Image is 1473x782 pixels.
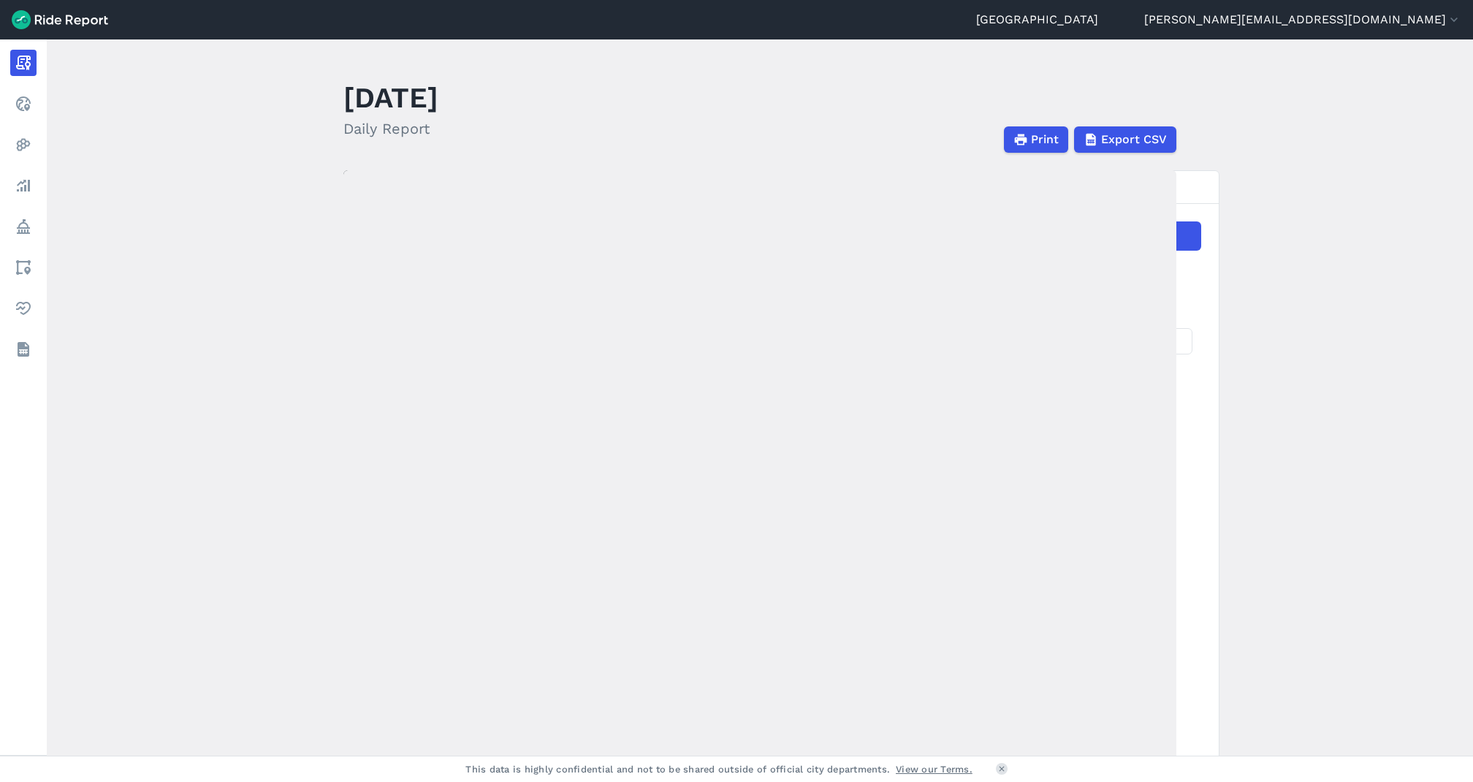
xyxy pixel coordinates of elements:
[10,254,37,281] a: Areas
[10,172,37,199] a: Analyze
[10,213,37,240] a: Policy
[976,11,1098,29] a: [GEOGRAPHIC_DATA]
[10,295,37,322] a: Health
[12,10,108,29] img: Ride Report
[10,50,37,76] a: Report
[896,762,973,776] a: View our Terms.
[10,336,37,362] a: Datasets
[343,77,438,118] h1: [DATE]
[1031,131,1059,148] span: Print
[343,118,438,140] h2: Daily Report
[10,132,37,158] a: Heatmaps
[1004,126,1068,153] button: Print
[1144,11,1461,29] button: [PERSON_NAME][EMAIL_ADDRESS][DOMAIN_NAME]
[10,91,37,117] a: Realtime
[1074,126,1176,153] button: Export CSV
[1101,131,1167,148] span: Export CSV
